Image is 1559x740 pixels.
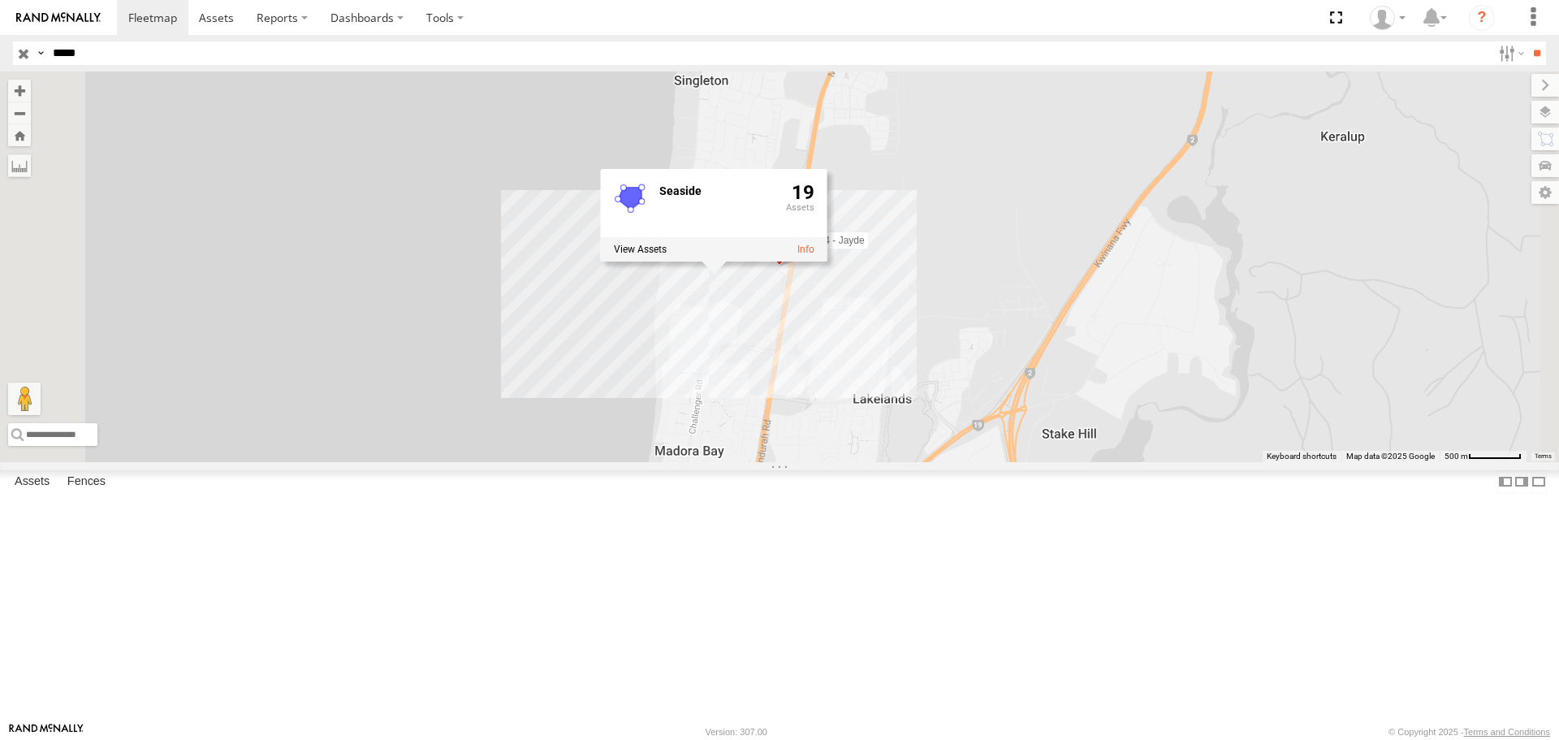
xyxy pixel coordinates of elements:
[786,182,814,234] div: 19
[16,12,101,24] img: rand-logo.svg
[1531,470,1547,494] label: Hide Summary Table
[34,41,47,65] label: Search Query
[706,727,767,737] div: Version: 307.00
[1531,181,1559,204] label: Map Settings
[8,102,31,124] button: Zoom out
[8,383,41,415] button: Drag Pegman onto the map to open Street View
[1267,451,1337,462] button: Keyboard shortcuts
[1388,727,1550,737] div: © Copyright 2025 -
[801,236,865,247] span: SS034 - Jayde
[1497,470,1514,494] label: Dock Summary Table to the Left
[1535,452,1552,459] a: Terms (opens in new tab)
[1492,41,1527,65] label: Search Filter Options
[797,244,814,255] a: View fence details
[8,154,31,177] label: Measure
[8,124,31,146] button: Zoom Home
[659,185,773,197] div: Fence Name - Seaside
[1464,727,1550,737] a: Terms and Conditions
[614,244,667,255] label: View assets associated with this fence
[1514,470,1530,494] label: Dock Summary Table to the Right
[59,471,114,494] label: Fences
[9,724,84,740] a: Visit our Website
[1440,451,1527,462] button: Map scale: 500 m per 62 pixels
[6,471,58,494] label: Assets
[1364,6,1411,30] div: Hayley Petersen
[8,80,31,102] button: Zoom in
[1469,5,1495,31] i: ?
[1346,452,1435,461] span: Map data ©2025 Google
[1445,452,1468,461] span: 500 m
